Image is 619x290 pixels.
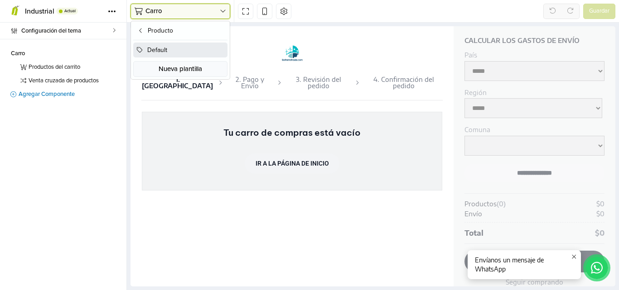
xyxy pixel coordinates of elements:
[11,85,312,176] div: Cart products
[234,50,312,63] div: 4. Confirmación del pedido
[7,74,119,87] a: Venta cruzada de productos
[97,50,142,63] div: 2. Pago y Envío
[19,91,119,97] span: Agregar Componente
[21,24,112,37] span: Configuración del tema
[29,64,119,70] span: Productos del carrito
[156,50,220,63] div: 3. Revisión del pedido
[145,6,220,16] span: Carro
[11,50,83,63] div: 1. [GEOGRAPHIC_DATA]
[133,24,227,38] button: Producto
[29,78,119,84] span: Venta cruzada de productos
[583,4,615,19] button: Guardar
[11,176,312,176] div: Cross selling products
[589,7,609,16] span: Guardar
[133,61,227,77] button: Nueva plantilla
[114,127,209,147] a: Ir a la página de inicio
[133,43,227,57] button: Default
[337,224,450,253] div: Envíanos un mensaje de WhatsApp
[7,87,119,101] a: Agregar Componente
[7,60,119,74] a: Productos del carrito
[147,45,167,55] span: Default
[11,51,119,57] span: Carro
[150,16,173,39] img: Solterratrade
[64,9,76,13] span: Actual
[131,4,230,19] button: Carro
[25,7,54,16] span: Industrial
[23,102,300,111] h5: Tu carro de compras está vacío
